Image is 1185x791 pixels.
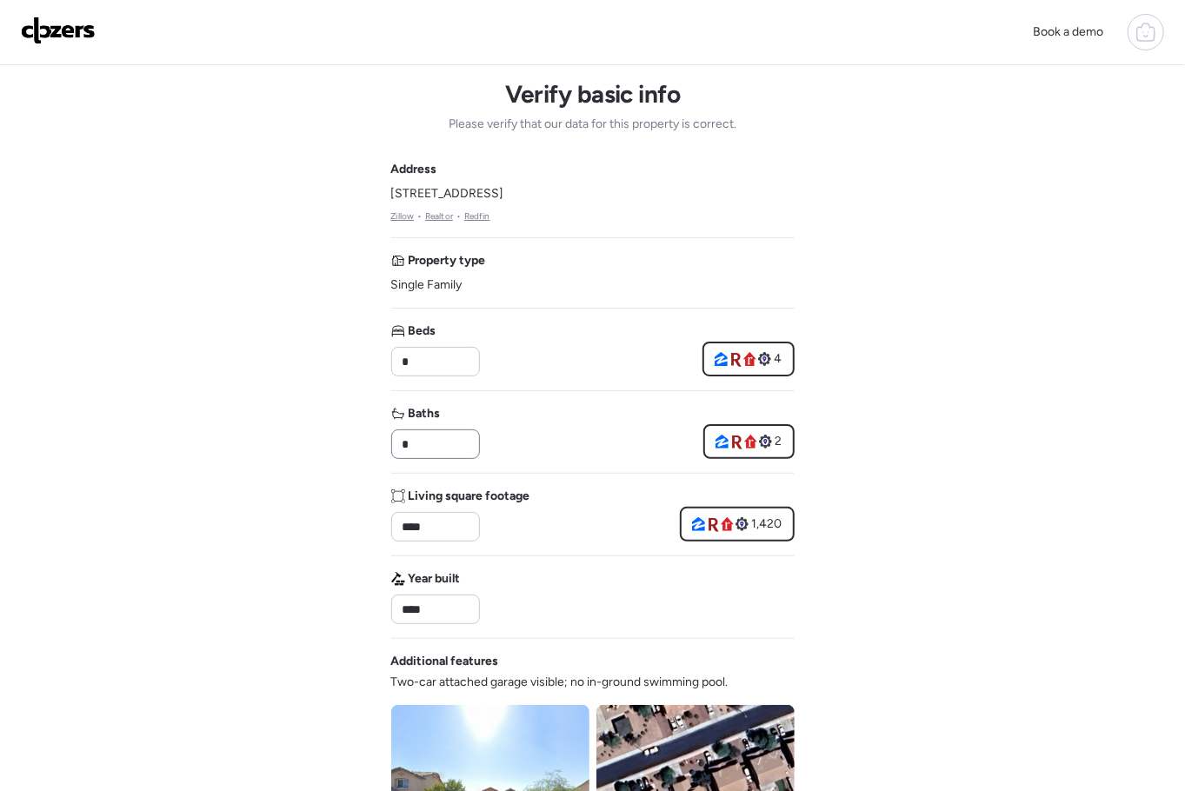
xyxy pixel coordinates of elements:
span: 4 [775,350,782,368]
span: Living square footage [409,488,530,505]
a: Realtor [425,209,453,223]
span: Address [391,161,437,178]
span: • [417,209,422,223]
span: Year built [409,570,461,588]
span: Baths [409,405,441,422]
span: • [456,209,461,223]
img: Logo [21,17,96,44]
span: Beds [409,322,436,340]
span: Two-car attached garage visible; no in-ground swimming pool. [391,674,729,691]
span: [STREET_ADDRESS] [391,185,504,203]
span: Additional features [391,653,499,670]
span: Please verify that our data for this property is correct. [449,116,736,133]
span: Property type [409,252,486,269]
span: 1,420 [752,515,782,533]
h1: Verify basic info [505,79,680,109]
span: 2 [776,433,782,450]
span: Single Family [391,276,463,294]
span: Book a demo [1033,24,1103,39]
a: Redfin [464,209,490,223]
a: Zillow [391,209,415,223]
